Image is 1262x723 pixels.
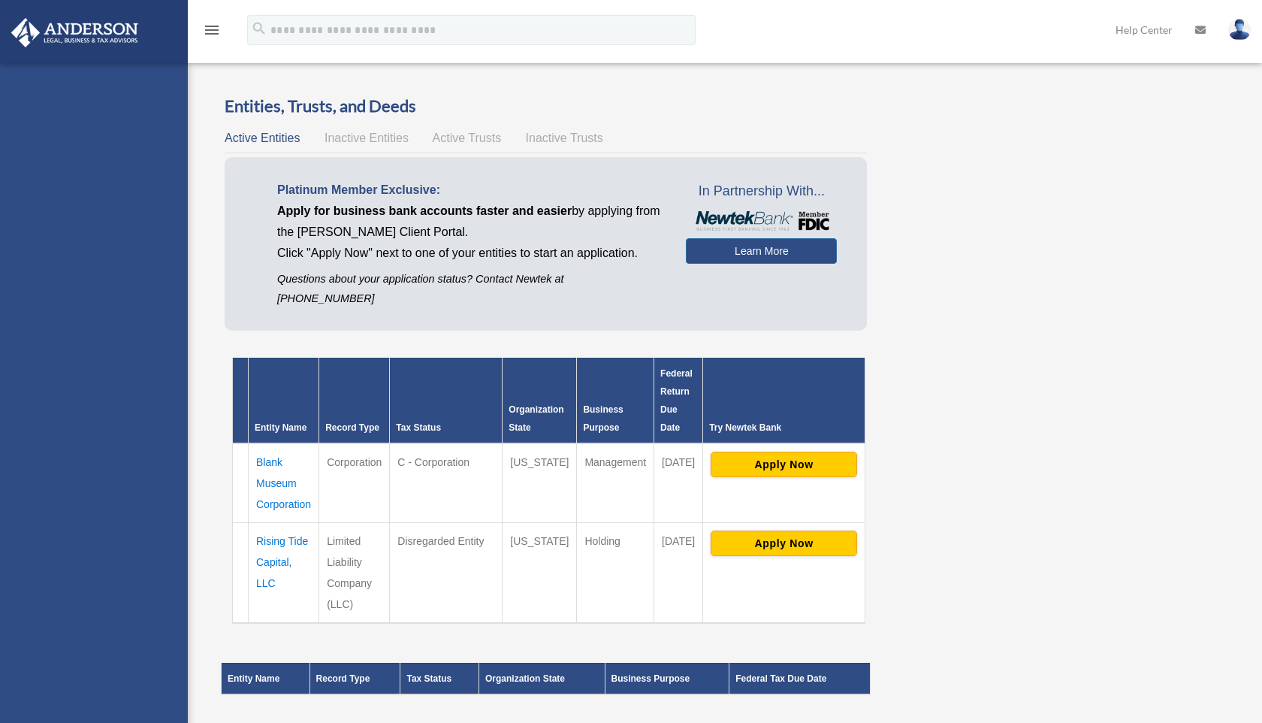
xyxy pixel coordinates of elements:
[433,132,502,144] span: Active Trusts
[686,238,837,264] a: Learn More
[249,522,319,623] td: Rising Tide Capital, LLC
[277,243,663,264] p: Click "Apply Now" next to one of your entities to start an application.
[277,270,663,307] p: Questions about your application status? Contact Newtek at [PHONE_NUMBER]
[654,358,703,443] th: Federal Return Due Date
[709,419,859,437] div: Try Newtek Bank
[277,201,663,243] p: by applying from the [PERSON_NAME] Client Portal.
[693,211,829,231] img: NewtekBankLogoSM.png
[390,358,503,443] th: Tax Status
[277,180,663,201] p: Platinum Member Exclusive:
[225,95,867,118] h3: Entities, Trusts, and Deeds
[654,443,703,523] td: [DATE]
[577,522,654,623] td: Holding
[390,522,503,623] td: Disregarded Entity
[654,522,703,623] td: [DATE]
[577,443,654,523] td: Management
[577,358,654,443] th: Business Purpose
[277,204,572,217] span: Apply for business bank accounts faster and easier
[400,663,479,694] th: Tax Status
[309,663,400,694] th: Record Type
[249,358,319,443] th: Entity Name
[222,663,310,694] th: Entity Name
[729,663,871,694] th: Federal Tax Due Date
[503,358,577,443] th: Organization State
[711,531,857,556] button: Apply Now
[390,443,503,523] td: C - Corporation
[479,663,605,694] th: Organization State
[319,443,390,523] td: Corporation
[203,26,221,39] a: menu
[686,180,837,204] span: In Partnership With...
[503,522,577,623] td: [US_STATE]
[711,452,857,477] button: Apply Now
[319,358,390,443] th: Record Type
[225,132,300,144] span: Active Entities
[203,21,221,39] i: menu
[1228,19,1251,41] img: User Pic
[7,18,143,47] img: Anderson Advisors Platinum Portal
[605,663,729,694] th: Business Purpose
[503,443,577,523] td: [US_STATE]
[526,132,603,144] span: Inactive Trusts
[325,132,409,144] span: Inactive Entities
[319,522,390,623] td: Limited Liability Company (LLC)
[251,20,267,37] i: search
[249,443,319,523] td: Blank Museum Corporation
